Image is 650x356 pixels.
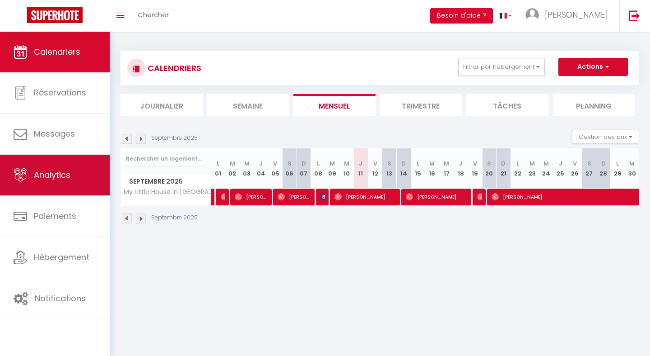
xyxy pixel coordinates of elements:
[27,7,83,23] img: Super Booking
[240,148,254,189] th: 03
[616,159,619,168] abbr: L
[151,214,198,222] p: Septembre 2025
[501,159,506,168] abbr: D
[458,58,545,76] button: Filtrer par hébergement
[401,159,406,168] abbr: D
[387,159,391,168] abbr: S
[539,148,554,189] th: 24
[525,148,539,189] th: 23
[468,148,482,189] th: 19
[380,94,462,116] li: Trimestre
[244,159,250,168] abbr: M
[34,87,86,98] span: Réservations
[339,148,354,189] th: 10
[368,148,382,189] th: 12
[207,94,289,116] li: Semaine
[122,189,213,195] span: My Little House in [GEOGRAPHIC_DATA] * Hypercentre * Climatisé
[225,148,240,189] th: 02
[145,58,201,78] h3: CALENDRIERS
[572,130,639,143] button: Gestion des prix
[317,159,320,168] abbr: L
[482,148,497,189] th: 20
[596,148,611,189] th: 28
[430,8,493,24] button: Besoin d'aide ?
[601,159,606,168] abbr: D
[406,188,469,205] span: [PERSON_NAME]
[525,8,539,22] img: ...
[293,94,376,116] li: Mensuel
[444,159,449,168] abbr: M
[568,148,582,189] th: 26
[151,134,198,142] p: Septembre 2025
[254,148,268,189] th: 04
[629,10,640,21] img: logout
[558,58,628,76] button: Actions
[283,148,297,189] th: 06
[268,148,283,189] th: 05
[334,188,397,205] span: [PERSON_NAME]
[35,293,86,304] span: Notifications
[288,159,292,168] abbr: S
[230,159,235,168] abbr: M
[121,175,211,188] span: Septembre 2025
[582,148,596,189] th: 27
[511,148,525,189] th: 22
[454,148,468,189] th: 18
[273,159,277,168] abbr: V
[297,148,311,189] th: 07
[497,148,511,189] th: 21
[354,148,368,189] th: 11
[121,94,203,116] li: Journalier
[34,128,75,139] span: Messages
[411,148,425,189] th: 15
[34,46,80,57] span: Calendriers
[344,159,349,168] abbr: M
[466,94,548,116] li: Tâches
[217,159,219,168] abbr: L
[373,159,377,168] abbr: V
[629,159,635,168] abbr: M
[302,159,306,168] abbr: D
[425,148,440,189] th: 16
[573,159,577,168] abbr: V
[34,210,76,222] span: Paiements
[417,159,419,168] abbr: L
[126,151,206,167] input: Rechercher un logement...
[473,159,477,168] abbr: V
[138,10,169,19] span: Chercher
[235,188,269,205] span: [PERSON_NAME]
[278,188,311,205] span: [PERSON_NAME]
[553,148,568,189] th: 25
[359,159,362,168] abbr: J
[477,188,482,205] span: [PERSON_NAME]
[559,159,562,168] abbr: J
[396,148,411,189] th: 14
[625,148,639,189] th: 30
[429,159,435,168] abbr: M
[587,159,591,168] abbr: S
[529,159,535,168] abbr: M
[221,188,226,205] span: [PERSON_NAME]
[553,94,635,116] li: Planning
[611,148,625,189] th: 29
[34,252,89,263] span: Hébergement
[7,4,34,31] button: Ouvrir le widget de chat LiveChat
[330,159,335,168] abbr: M
[211,148,226,189] th: 01
[311,148,325,189] th: 08
[439,148,454,189] th: 17
[487,159,491,168] abbr: S
[259,159,263,168] abbr: J
[545,9,608,20] span: [PERSON_NAME]
[543,159,549,168] abbr: M
[516,159,519,168] abbr: L
[382,148,397,189] th: 13
[325,148,339,189] th: 09
[459,159,463,168] abbr: J
[34,169,70,180] span: Analytics
[320,188,325,205] span: [PERSON_NAME]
